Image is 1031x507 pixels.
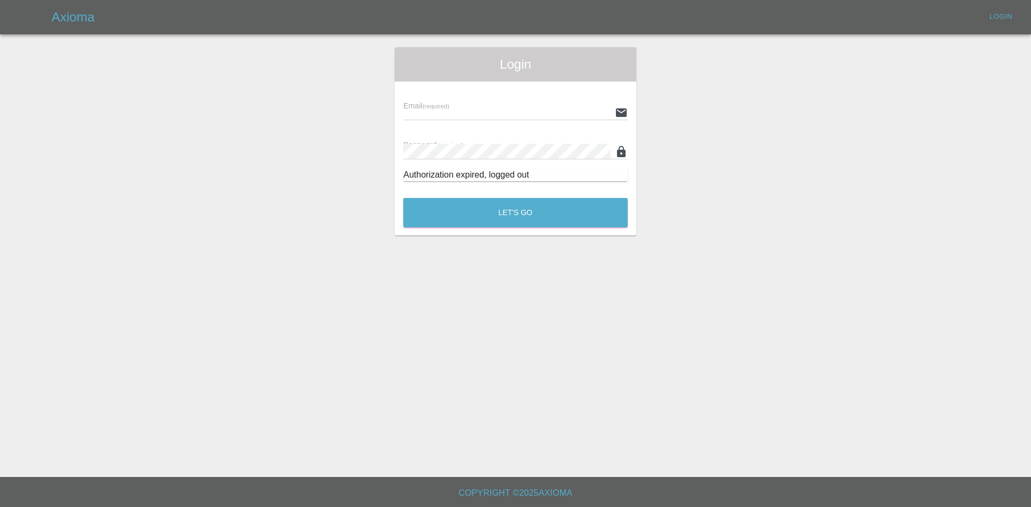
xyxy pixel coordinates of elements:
[984,9,1018,25] a: Login
[403,56,628,73] span: Login
[403,168,628,181] div: Authorization expired, logged out
[403,101,449,110] span: Email
[403,198,628,227] button: Let's Go
[423,103,449,109] small: (required)
[52,9,95,26] h5: Axioma
[9,486,1022,501] h6: Copyright © 2025 Axioma
[403,141,463,149] span: Password
[437,142,464,149] small: (required)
